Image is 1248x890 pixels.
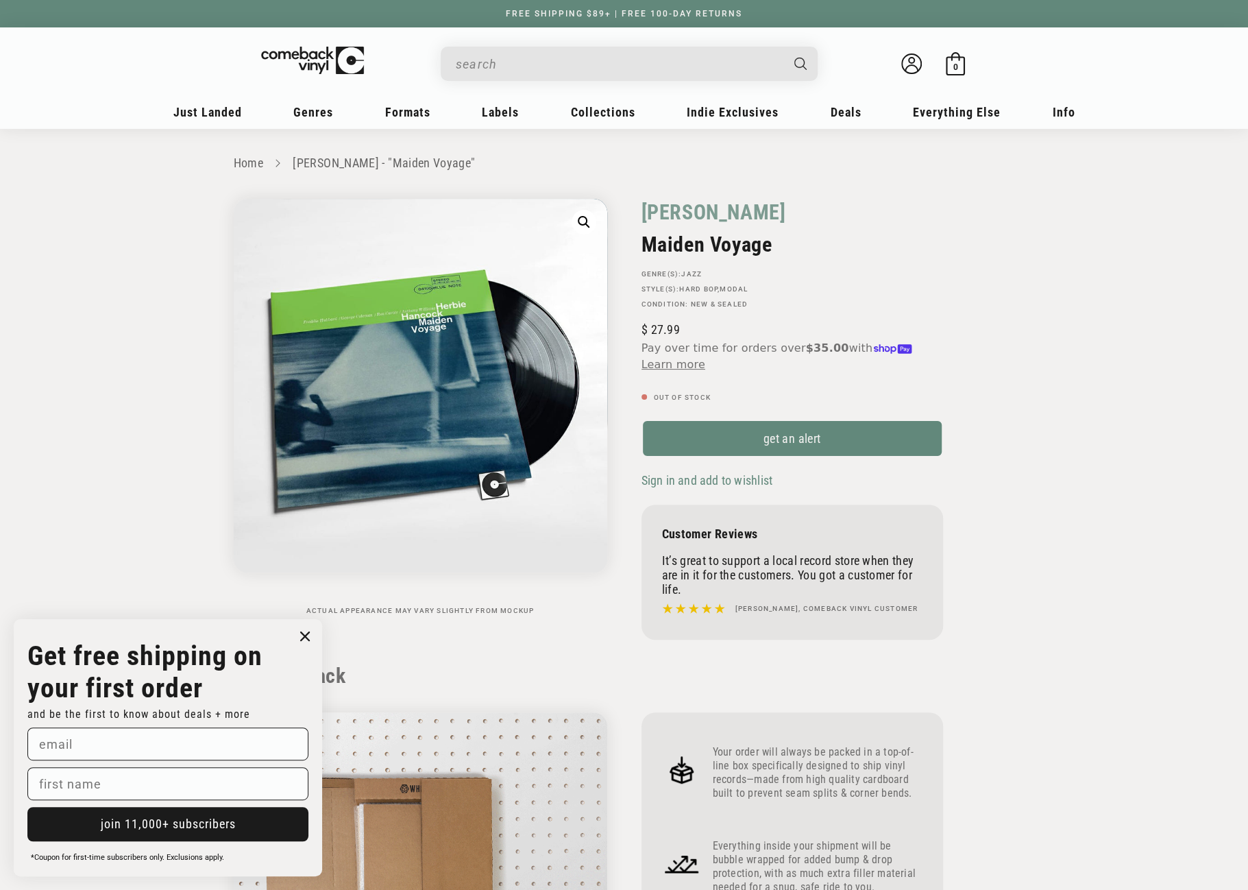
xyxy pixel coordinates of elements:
img: Frame_4.png [662,750,702,790]
h4: [PERSON_NAME], Comeback Vinyl customer [735,603,918,614]
a: Hard Bop [679,285,718,293]
span: Indie Exclusives [687,105,779,119]
p: Actual appearance may vary slightly from mockup [234,607,607,615]
h2: Maiden Voyage [641,232,943,256]
nav: breadcrumbs [234,154,1015,173]
span: Everything Else [913,105,1001,119]
span: Labels [482,105,519,119]
media-gallery: Gallery Viewer [234,199,607,615]
span: Deals [831,105,861,119]
span: $ [641,322,648,337]
a: get an alert [641,420,943,457]
input: first name [27,767,308,800]
a: Modal [720,285,748,293]
input: email [27,727,308,760]
p: Out of stock [641,394,943,402]
h2: How We Pack [234,664,1015,688]
span: 27.99 [641,322,680,337]
span: Just Landed [173,105,242,119]
a: [PERSON_NAME] - "Maiden Voyage" [293,156,475,170]
a: Home [234,156,263,170]
button: Sign in and add to wishlist [641,472,776,488]
button: Close dialog [295,626,315,647]
span: *Coupon for first-time subscribers only. Exclusions apply. [31,853,224,862]
p: Customer Reviews [662,527,922,541]
a: FREE SHIPPING $89+ | FREE 100-DAY RETURNS [492,9,756,19]
a: [PERSON_NAME] [641,199,786,226]
span: Info [1053,105,1075,119]
span: Sign in and add to wishlist [641,473,772,488]
p: Condition: New & Sealed [641,300,943,309]
button: join 11,000+ subscribers [27,807,308,841]
span: Genres [293,105,333,119]
span: Collections [571,105,635,119]
input: When autocomplete results are available use up and down arrows to review and enter to select [456,50,781,78]
strong: Get free shipping on your first order [27,640,262,704]
a: Jazz [681,270,702,278]
p: GENRE(S): [641,270,943,278]
p: STYLE(S): , [641,285,943,293]
span: and be the first to know about deals + more [27,708,250,721]
p: It’s great to support a local record store when they are in it for the customers. You got a custo... [662,553,922,597]
img: star5.svg [662,600,725,618]
span: 0 [953,62,957,72]
button: Search [782,47,819,81]
div: Search [441,47,818,81]
p: Your order will always be packed in a top-of-line box specifically designed to ship vinyl records... [713,745,922,800]
span: Formats [385,105,430,119]
img: Frame_4_1.png [662,844,702,884]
